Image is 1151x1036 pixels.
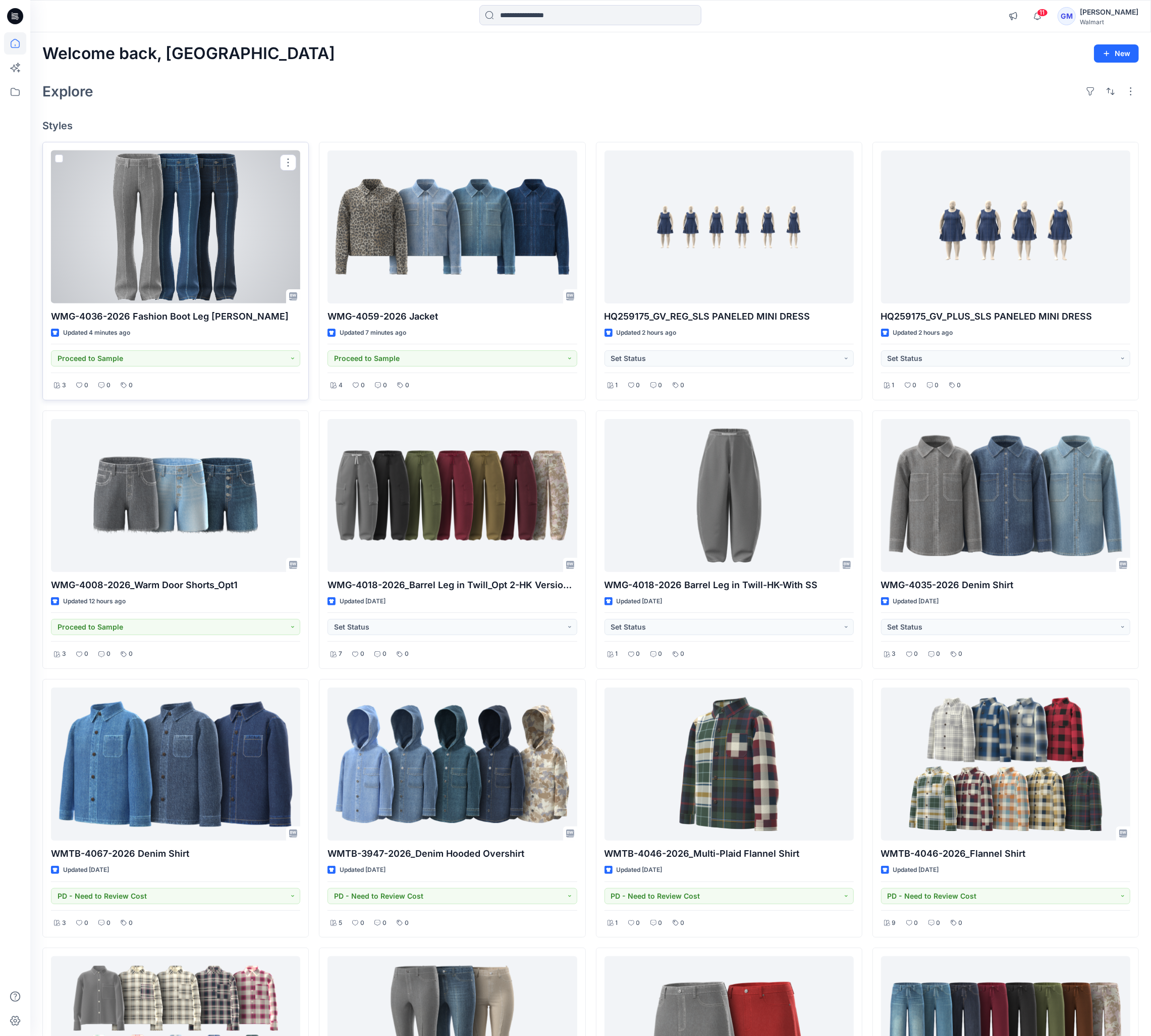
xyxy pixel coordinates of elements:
[659,649,663,659] p: 0
[881,150,1130,303] a: HQ259175_GV_PLUS_SLS PANELED MINI DRESS
[617,865,663,875] p: Updated [DATE]
[616,649,618,659] p: 1
[129,380,133,391] p: 0
[1058,7,1076,25] div: GM
[914,649,918,659] p: 0
[382,918,387,928] p: 0
[405,380,409,391] p: 0
[84,918,88,928] p: 0
[636,380,640,391] p: 0
[636,918,640,928] p: 0
[881,309,1130,324] p: HQ259175_GV_PLUS_SLS PANELED MINI DRESS
[893,865,939,875] p: Updated [DATE]
[42,83,93,99] h2: Explore
[51,578,300,592] p: WMG-4008-2026_Warm Door Shorts_Opt1
[327,847,577,861] p: WMTB-3947-2026_Denim Hooded Overshirt
[893,596,939,607] p: Updated [DATE]
[937,918,941,928] p: 0
[892,918,896,928] p: 9
[382,649,387,659] p: 0
[51,419,300,572] a: WMG-4008-2026_Warm Door Shorts_Opt1
[881,578,1130,592] p: WMG-4035-2026 Denim Shirt
[84,380,88,391] p: 0
[1080,6,1138,18] div: [PERSON_NAME]
[892,649,896,659] p: 3
[339,649,342,659] p: 7
[129,649,133,659] p: 0
[405,918,409,928] p: 0
[327,578,577,592] p: WMG-4018-2026_Barrel Leg in Twill_Opt 2-HK Version-Styling
[51,309,300,324] p: WMG-4036-2026 Fashion Boot Leg [PERSON_NAME]
[616,380,618,391] p: 1
[340,328,406,338] p: Updated 7 minutes ago
[51,150,300,303] a: WMG-4036-2026 Fashion Boot Leg Jean
[51,688,300,841] a: WMTB-4067-2026 Denim Shirt
[913,380,917,391] p: 0
[881,688,1130,841] a: WMTB-4046-2026_Flannel Shirt
[617,328,677,338] p: Updated 2 hours ago
[339,380,343,391] p: 4
[63,596,126,607] p: Updated 12 hours ago
[327,150,577,303] a: WMG-4059-2026 Jacket
[636,649,640,659] p: 0
[605,419,854,572] a: WMG-4018-2026 Barrel Leg in Twill-HK-With SS
[681,380,685,391] p: 0
[957,380,961,391] p: 0
[106,918,111,928] p: 0
[1037,9,1048,17] span: 11
[63,328,130,338] p: Updated 4 minutes ago
[605,309,854,324] p: HQ259175_GV_REG_SLS PANELED MINI DRESS
[935,380,939,391] p: 0
[106,649,111,659] p: 0
[959,918,963,928] p: 0
[1094,44,1139,63] button: New
[881,419,1130,572] a: WMG-4035-2026 Denim Shirt
[605,688,854,841] a: WMTB-4046-2026_Multi-Plaid Flannel Shirt
[616,918,618,928] p: 1
[937,649,941,659] p: 0
[340,865,386,875] p: Updated [DATE]
[106,380,111,391] p: 0
[681,649,685,659] p: 0
[405,649,409,659] p: 0
[881,847,1130,861] p: WMTB-4046-2026_Flannel Shirt
[327,688,577,841] a: WMTB-3947-2026_Denim Hooded Overshirt
[361,380,365,391] p: 0
[893,328,953,338] p: Updated 2 hours ago
[605,847,854,861] p: WMTB-4046-2026_Multi-Plaid Flannel Shirt
[959,649,963,659] p: 0
[659,380,663,391] p: 0
[63,865,109,875] p: Updated [DATE]
[340,596,386,607] p: Updated [DATE]
[327,309,577,324] p: WMG-4059-2026 Jacket
[62,918,66,928] p: 3
[51,847,300,861] p: WMTB-4067-2026 Denim Shirt
[129,918,133,928] p: 0
[62,649,66,659] p: 3
[892,380,895,391] p: 1
[42,44,335,63] h2: Welcome back, [GEOGRAPHIC_DATA]
[360,649,364,659] p: 0
[339,918,342,928] p: 5
[327,419,577,572] a: WMG-4018-2026_Barrel Leg in Twill_Opt 2-HK Version-Styling
[383,380,387,391] p: 0
[659,918,663,928] p: 0
[681,918,685,928] p: 0
[84,649,88,659] p: 0
[605,578,854,592] p: WMG-4018-2026 Barrel Leg in Twill-HK-With SS
[605,150,854,303] a: HQ259175_GV_REG_SLS PANELED MINI DRESS
[1080,18,1138,26] div: Walmart
[62,380,66,391] p: 3
[617,596,663,607] p: Updated [DATE]
[360,918,364,928] p: 0
[914,918,918,928] p: 0
[42,120,1139,132] h4: Styles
